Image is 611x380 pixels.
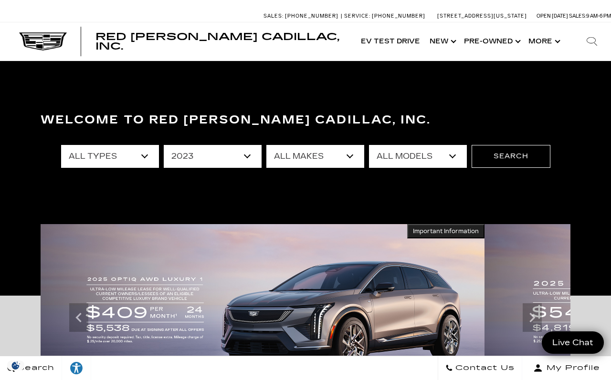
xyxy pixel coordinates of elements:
[425,22,459,61] a: New
[41,111,570,130] h3: Welcome to Red [PERSON_NAME] Cadillac, Inc.
[285,13,338,19] span: [PHONE_NUMBER]
[344,13,370,19] span: Service:
[15,361,54,375] span: Search
[61,145,159,168] select: Filter by type
[459,22,524,61] a: Pre-Owned
[543,361,600,375] span: My Profile
[573,22,611,61] div: Search
[586,13,611,19] span: 9 AM-6 PM
[341,13,428,19] a: Service: [PHONE_NUMBER]
[95,31,339,52] span: Red [PERSON_NAME] Cadillac, Inc.
[356,22,425,61] a: EV Test Drive
[523,303,542,332] div: Next
[522,356,611,380] button: Open user profile menu
[19,32,67,51] img: Cadillac Dark Logo with Cadillac White Text
[372,13,425,19] span: [PHONE_NUMBER]
[413,227,479,235] span: Important Information
[266,145,364,168] select: Filter by make
[542,331,604,354] a: Live Chat
[95,32,347,51] a: Red [PERSON_NAME] Cadillac, Inc.
[369,145,467,168] select: Filter by model
[62,361,91,375] div: Explore your accessibility options
[524,22,563,61] button: More
[472,145,550,168] button: Search
[548,337,598,348] span: Live Chat
[5,360,27,370] img: Opt-Out Icon
[69,303,88,332] div: Previous
[569,13,586,19] span: Sales:
[5,360,27,370] section: Click to Open Cookie Consent Modal
[62,356,91,380] a: Explore your accessibility options
[437,13,527,19] a: [STREET_ADDRESS][US_STATE]
[164,145,262,168] select: Filter by year
[263,13,284,19] span: Sales:
[453,361,515,375] span: Contact Us
[263,13,341,19] a: Sales: [PHONE_NUMBER]
[438,356,522,380] a: Contact Us
[537,13,568,19] span: Open [DATE]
